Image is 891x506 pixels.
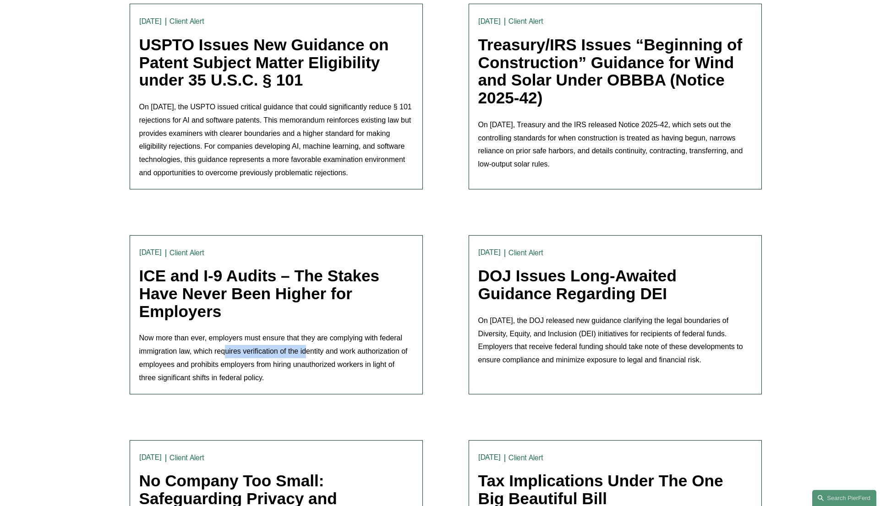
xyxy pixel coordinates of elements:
[139,249,162,256] time: [DATE]
[139,101,413,180] p: On [DATE], the USPTO issued critical guidance that could significantly reduce § 101 rejections fo...
[508,17,543,26] a: Client Alert
[478,18,501,25] time: [DATE]
[478,267,677,302] a: DOJ Issues Long-Awaited Guidance Regarding DEI
[139,18,162,25] time: [DATE]
[478,118,752,171] p: On [DATE], Treasury and the IRS released Notice 2025-42, which sets out the controlling standards...
[478,454,501,461] time: [DATE]
[139,454,162,461] time: [DATE]
[169,17,204,26] a: Client Alert
[478,249,501,256] time: [DATE]
[169,453,204,462] a: Client Alert
[508,248,543,257] a: Client Alert
[478,314,752,367] p: On [DATE], the DOJ released new guidance clarifying the legal boundaries of Diversity, Equity, an...
[478,36,743,107] a: Treasury/IRS Issues “Beginning of Construction” Guidance for Wind and Solar Under OBBBA (Notice 2...
[812,490,876,506] a: Search this site
[508,453,543,462] a: Client Alert
[169,248,204,257] a: Client Alert
[139,267,380,320] a: ICE and I-9 Audits – The Stakes Have Never Been Higher for Employers
[139,332,413,384] p: Now more than ever, employers must ensure that they are complying with federal immigration law, w...
[139,36,389,89] a: USPTO Issues New Guidance on Patent Subject Matter Eligibility under 35 U.S.C. § 101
